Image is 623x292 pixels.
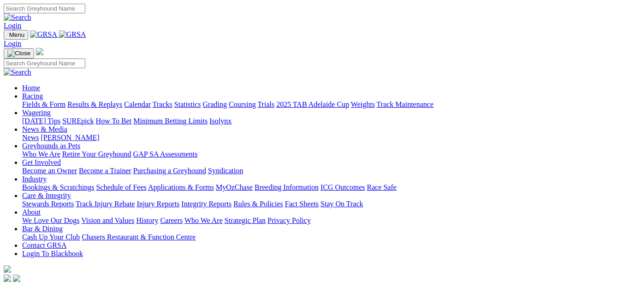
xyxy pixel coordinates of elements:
[22,167,77,175] a: Become an Owner
[4,40,21,47] a: Login
[4,68,31,76] img: Search
[133,117,208,125] a: Minimum Betting Limits
[22,200,619,208] div: Care & Integrity
[255,183,319,191] a: Breeding Information
[22,117,60,125] a: [DATE] Tips
[22,134,39,141] a: News
[13,274,20,282] img: twitter.svg
[22,167,619,175] div: Get Involved
[22,241,66,249] a: Contact GRSA
[22,100,619,109] div: Racing
[22,100,65,108] a: Fields & Form
[36,48,43,55] img: logo-grsa-white.png
[174,100,201,108] a: Statistics
[76,200,135,208] a: Track Injury Rebate
[22,183,94,191] a: Bookings & Scratchings
[82,233,196,241] a: Chasers Restaurant & Function Centre
[79,167,131,175] a: Become a Trainer
[22,150,60,158] a: Who We Are
[267,216,311,224] a: Privacy Policy
[22,134,619,142] div: News & Media
[22,216,619,225] div: About
[184,216,223,224] a: Who We Are
[22,125,67,133] a: News & Media
[81,216,134,224] a: Vision and Values
[22,233,619,241] div: Bar & Dining
[22,233,80,241] a: Cash Up Your Club
[30,30,57,39] img: GRSA
[367,183,396,191] a: Race Safe
[22,208,41,216] a: About
[22,109,51,117] a: Wagering
[285,200,319,208] a: Fact Sheets
[4,30,28,40] button: Toggle navigation
[22,200,74,208] a: Stewards Reports
[4,265,11,273] img: logo-grsa-white.png
[22,216,79,224] a: We Love Our Dogs
[225,216,266,224] a: Strategic Plan
[209,117,231,125] a: Isolynx
[133,167,206,175] a: Purchasing a Greyhound
[22,117,619,125] div: Wagering
[7,50,30,57] img: Close
[208,167,243,175] a: Syndication
[351,100,375,108] a: Weights
[148,183,214,191] a: Applications & Forms
[62,150,131,158] a: Retire Your Greyhound
[4,13,31,22] img: Search
[160,216,183,224] a: Careers
[22,150,619,158] div: Greyhounds as Pets
[22,92,43,100] a: Racing
[4,58,85,68] input: Search
[136,216,158,224] a: History
[22,142,80,150] a: Greyhounds as Pets
[320,183,365,191] a: ICG Outcomes
[4,4,85,13] input: Search
[136,200,179,208] a: Injury Reports
[67,100,122,108] a: Results & Replays
[229,100,256,108] a: Coursing
[22,192,71,199] a: Care & Integrity
[153,100,172,108] a: Tracks
[216,183,253,191] a: MyOzChase
[9,31,24,38] span: Menu
[320,200,363,208] a: Stay On Track
[4,274,11,282] img: facebook.svg
[62,117,94,125] a: SUREpick
[181,200,231,208] a: Integrity Reports
[22,183,619,192] div: Industry
[133,150,198,158] a: GAP SA Assessments
[124,100,151,108] a: Calendar
[4,22,21,29] a: Login
[96,183,146,191] a: Schedule of Fees
[276,100,349,108] a: 2025 TAB Adelaide Cup
[377,100,433,108] a: Track Maintenance
[4,48,34,58] button: Toggle navigation
[22,84,40,92] a: Home
[41,134,99,141] a: [PERSON_NAME]
[257,100,274,108] a: Trials
[203,100,227,108] a: Grading
[59,30,86,39] img: GRSA
[233,200,283,208] a: Rules & Policies
[22,250,83,257] a: Login To Blackbook
[96,117,132,125] a: How To Bet
[22,158,61,166] a: Get Involved
[22,175,47,183] a: Industry
[22,225,63,233] a: Bar & Dining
